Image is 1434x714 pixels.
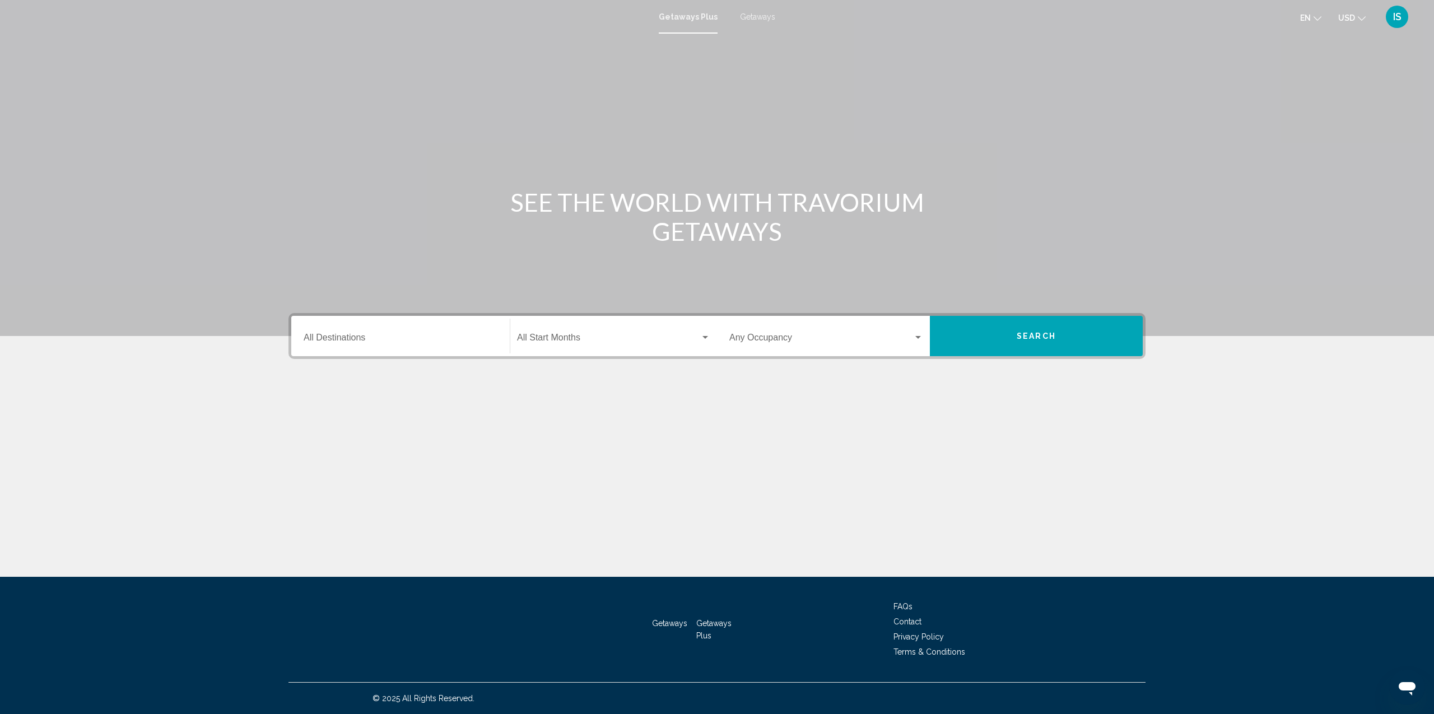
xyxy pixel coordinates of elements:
[893,602,912,611] a: FAQs
[22,6,648,28] a: Travorium
[659,12,718,21] a: Getaways Plus
[507,188,927,246] h1: SEE THE WORLD WITH TRAVORIUM GETAWAYS
[893,632,944,641] a: Privacy Policy
[373,613,485,646] a: Travorium
[893,617,921,626] a: Contact
[1393,11,1402,22] span: IS
[740,12,775,21] a: Getaways
[652,619,687,628] a: Getaways
[1382,5,1412,29] button: User Menu
[893,647,965,656] a: Terms & Conditions
[1338,13,1355,22] span: USD
[696,619,732,640] a: Getaways Plus
[1300,10,1321,26] button: Change language
[1017,332,1056,341] span: Search
[1338,10,1366,26] button: Change currency
[373,694,474,703] span: © 2025 All Rights Reserved.
[1389,669,1425,705] iframe: Button to launch messaging window
[291,316,1143,356] div: Search widget
[930,316,1143,356] button: Search
[1300,13,1311,22] span: en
